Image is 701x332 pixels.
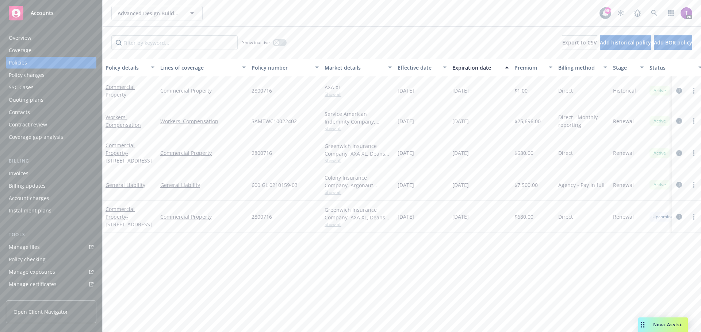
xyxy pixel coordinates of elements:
[613,149,634,157] span: Renewal
[160,181,246,189] a: General Liability
[6,205,96,216] a: Installment plans
[252,149,272,157] span: 2800716
[6,3,96,23] a: Accounts
[449,59,512,76] button: Expiration date
[398,181,414,189] span: [DATE]
[31,10,54,16] span: Accounts
[514,149,533,157] span: $680.00
[689,149,698,157] a: more
[14,308,68,316] span: Open Client Navigator
[106,206,152,228] a: Commercial Property
[6,94,96,106] a: Quoting plans
[6,69,96,81] a: Policy changes
[630,6,645,20] a: Report a Bug
[558,87,573,94] span: Direct
[325,206,392,221] div: Greenwich Insurance Company, AXA XL, Deans and [PERSON_NAME]
[558,213,573,220] span: Direct
[252,213,272,220] span: 2800716
[675,117,683,125] a: circleInformation
[325,110,392,125] div: Service American Indemnity Company, Service American Indemnity Company, Method Insurance
[652,150,667,156] span: Active
[605,7,611,14] div: 99+
[9,180,46,192] div: Billing updates
[106,142,152,164] a: Commercial Property
[664,6,678,20] a: Switch app
[6,44,96,56] a: Coverage
[689,117,698,125] a: more
[6,131,96,143] a: Coverage gap analysis
[562,39,597,46] span: Export to CSV
[6,157,96,165] div: Billing
[252,117,297,125] span: SAMTWC10022402
[106,83,135,98] a: Commercial Property
[160,149,246,157] a: Commercial Property
[9,205,51,216] div: Installment plans
[395,59,449,76] button: Effective date
[325,174,392,189] div: Colony Insurance Company, Argonaut Insurance Company (Argo), Amwins
[514,213,533,220] span: $680.00
[558,149,573,157] span: Direct
[652,118,667,124] span: Active
[398,64,438,71] div: Effective date
[652,181,667,188] span: Active
[6,57,96,69] a: Policies
[689,212,698,221] a: more
[689,180,698,189] a: more
[106,64,146,71] div: Policy details
[558,113,607,129] span: Direct - Monthly reporting
[514,181,538,189] span: $7,500.00
[675,212,683,221] a: circleInformation
[398,149,414,157] span: [DATE]
[638,317,688,332] button: Nova Assist
[118,9,181,17] span: Advanced Design Builders, Inc.
[9,192,49,204] div: Account charges
[398,117,414,125] span: [DATE]
[6,119,96,130] a: Contract review
[652,214,673,220] span: Upcoming
[452,181,469,189] span: [DATE]
[9,254,46,265] div: Policy checking
[652,87,667,94] span: Active
[452,64,501,71] div: Expiration date
[252,64,311,71] div: Policy number
[9,119,47,130] div: Contract review
[6,106,96,118] a: Contacts
[242,39,270,46] span: Show inactive
[111,6,203,20] button: Advanced Design Builders, Inc.
[514,117,541,125] span: $25,696.00
[398,87,414,94] span: [DATE]
[9,131,63,143] div: Coverage gap analysis
[6,266,96,278] a: Manage exposures
[111,35,238,50] input: Filter by keyword...
[103,59,157,76] button: Policy details
[6,168,96,179] a: Invoices
[325,83,392,91] div: AXA XL
[6,241,96,253] a: Manage files
[325,91,392,97] span: Show all
[514,87,528,94] span: $1.00
[514,64,544,71] div: Premium
[6,82,96,93] a: SSC Cases
[252,87,272,94] span: 2800716
[9,241,40,253] div: Manage files
[249,59,322,76] button: Policy number
[9,291,43,302] div: Manage BORs
[600,35,651,50] button: Add historical policy
[106,181,145,188] a: General Liability
[512,59,555,76] button: Premium
[653,321,682,328] span: Nova Assist
[9,57,27,69] div: Policies
[322,59,395,76] button: Market details
[675,86,683,95] a: circleInformation
[6,254,96,265] a: Policy checking
[613,181,634,189] span: Renewal
[9,82,34,93] div: SSC Cases
[9,44,31,56] div: Coverage
[9,266,55,278] div: Manage exposures
[558,64,599,71] div: Billing method
[689,86,698,95] a: more
[9,106,30,118] div: Contacts
[610,59,647,76] button: Stage
[452,117,469,125] span: [DATE]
